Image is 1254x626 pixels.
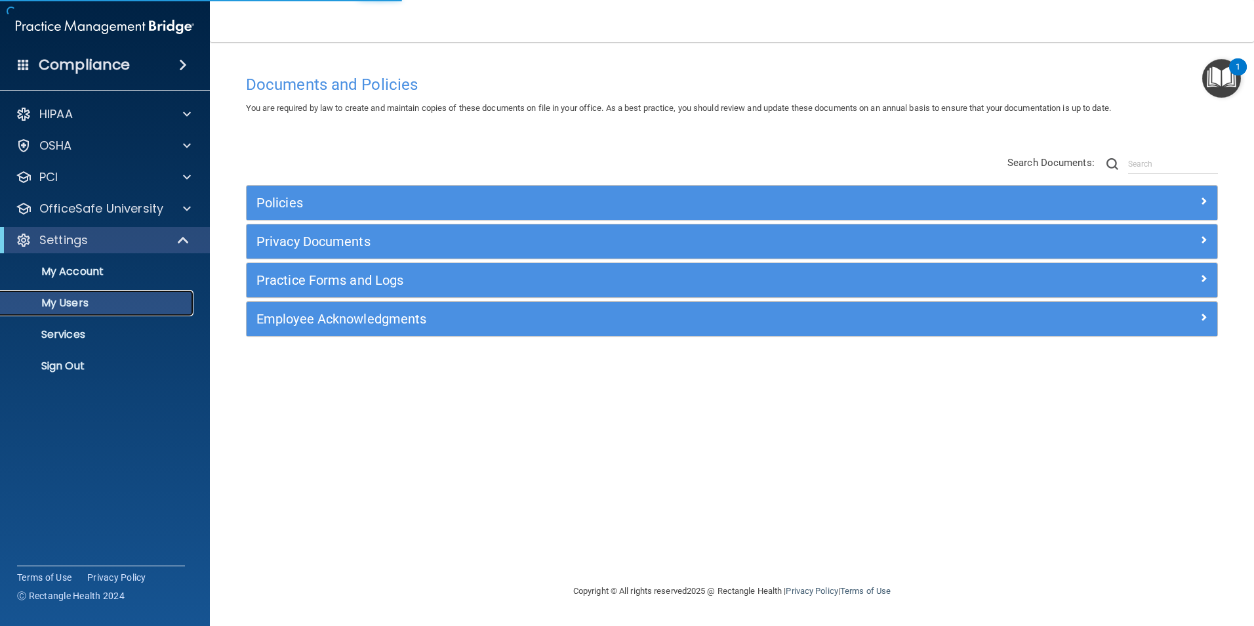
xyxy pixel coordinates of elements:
[39,232,88,248] p: Settings
[16,14,194,40] img: PMB logo
[39,169,58,185] p: PCI
[9,265,188,278] p: My Account
[1106,158,1118,170] img: ic-search.3b580494.png
[39,138,72,154] p: OSHA
[16,106,191,122] a: HIPAA
[256,270,1207,291] a: Practice Forms and Logs
[16,201,191,217] a: OfficeSafe University
[493,570,971,612] div: Copyright © All rights reserved 2025 @ Rectangle Health | |
[1027,533,1238,585] iframe: Drift Widget Chat Controller
[9,297,188,310] p: My Users
[39,201,163,217] p: OfficeSafe University
[246,76,1218,93] h4: Documents and Policies
[840,586,891,596] a: Terms of Use
[256,308,1207,329] a: Employee Acknowledgments
[16,138,191,154] a: OSHA
[39,56,130,74] h4: Compliance
[39,106,73,122] p: HIPAA
[246,103,1111,113] span: You are required by law to create and maintain copies of these documents on file in your office. ...
[87,571,146,584] a: Privacy Policy
[9,328,188,341] p: Services
[17,589,125,602] span: Ⓒ Rectangle Health 2024
[1128,154,1218,174] input: Search
[256,192,1207,213] a: Policies
[256,234,965,249] h5: Privacy Documents
[786,586,838,596] a: Privacy Policy
[256,231,1207,252] a: Privacy Documents
[1007,157,1095,169] span: Search Documents:
[9,360,188,373] p: Sign Out
[1236,67,1240,84] div: 1
[256,196,965,210] h5: Policies
[16,169,191,185] a: PCI
[256,312,965,326] h5: Employee Acknowledgments
[17,571,71,584] a: Terms of Use
[256,273,965,287] h5: Practice Forms and Logs
[1202,59,1241,98] button: Open Resource Center, 1 new notification
[16,232,190,248] a: Settings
